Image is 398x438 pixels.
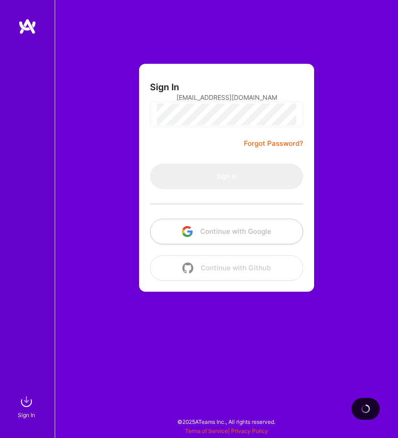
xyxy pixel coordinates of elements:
img: sign in [17,392,36,411]
img: loading [360,403,371,414]
img: logo [18,18,36,35]
div: Sign In [18,411,35,420]
img: icon [182,263,193,273]
h3: Sign In [150,82,179,93]
button: Sign In [150,164,303,189]
a: sign inSign In [19,392,36,420]
a: Forgot Password? [244,138,303,149]
button: Continue with Google [150,219,303,244]
a: Terms of Service [185,428,228,434]
button: Continue with Github [150,255,303,281]
input: Email... [176,87,277,108]
span: | [185,428,268,434]
img: icon [182,226,193,237]
a: Privacy Policy [231,428,268,434]
div: © 2025 ATeams Inc., All rights reserved. [55,411,398,433]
